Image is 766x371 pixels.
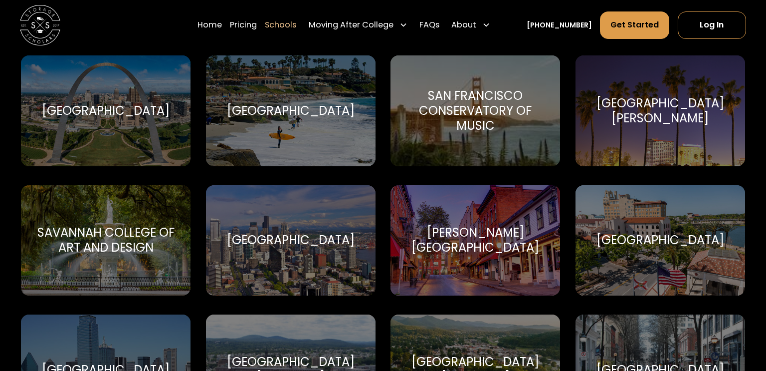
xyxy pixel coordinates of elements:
a: Go to selected school [390,185,560,296]
a: Log In [678,11,746,38]
div: About [447,11,494,39]
img: Storage Scholars main logo [20,5,60,45]
a: Go to selected school [206,185,376,296]
a: Pricing [230,11,257,39]
a: Go to selected school [21,185,191,296]
div: [GEOGRAPHIC_DATA] [227,233,355,248]
div: About [451,19,476,31]
a: Get Started [600,11,669,38]
div: [GEOGRAPHIC_DATA] [42,103,170,118]
a: Schools [265,11,296,39]
div: Moving After College [305,11,411,39]
div: [GEOGRAPHIC_DATA] [227,103,355,118]
a: Home [197,11,222,39]
a: Go to selected school [575,55,745,166]
a: Go to selected school [390,55,560,166]
a: FAQs [419,11,439,39]
div: [GEOGRAPHIC_DATA][PERSON_NAME] [587,96,733,126]
div: Savannah College of Art and Design [33,225,179,256]
div: [PERSON_NAME][GEOGRAPHIC_DATA] [402,225,548,256]
a: Go to selected school [21,55,191,166]
div: Moving After College [309,19,393,31]
div: [GEOGRAPHIC_DATA] [596,233,724,248]
div: San Francisco Conservatory of Music [402,88,548,134]
a: Go to selected school [575,185,745,296]
a: [PHONE_NUMBER] [527,20,592,30]
a: Go to selected school [206,55,376,166]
